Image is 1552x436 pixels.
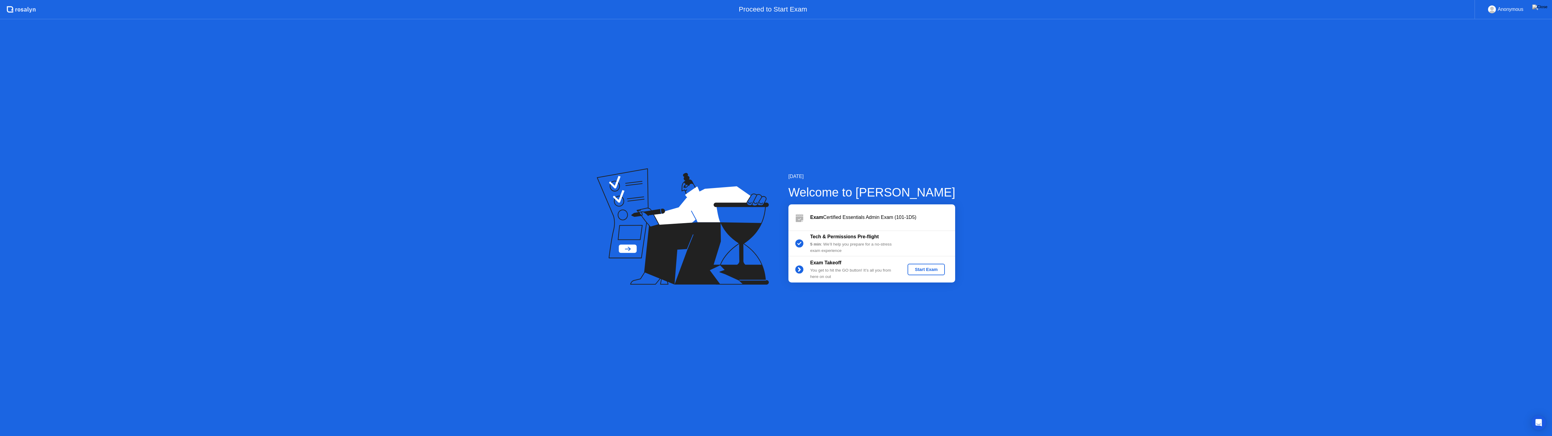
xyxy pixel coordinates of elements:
b: Exam Takeoff [810,260,841,265]
div: : We’ll help you prepare for a no-stress exam experience [810,241,898,254]
div: Welcome to [PERSON_NAME] [788,183,955,201]
div: Start Exam [910,267,942,272]
img: Close [1532,5,1547,9]
div: [DATE] [788,173,955,180]
b: Exam [810,215,823,220]
b: Tech & Permissions Pre-flight [810,234,879,239]
button: Start Exam [908,264,945,275]
b: 5 min [810,242,821,246]
div: Anonymous [1498,5,1524,13]
div: Open Intercom Messenger [1531,415,1546,430]
div: You get to hit the GO button! It’s all you from here on out [810,267,898,280]
div: Certified Essentials Admin Exam (101-1D5) [810,214,955,221]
